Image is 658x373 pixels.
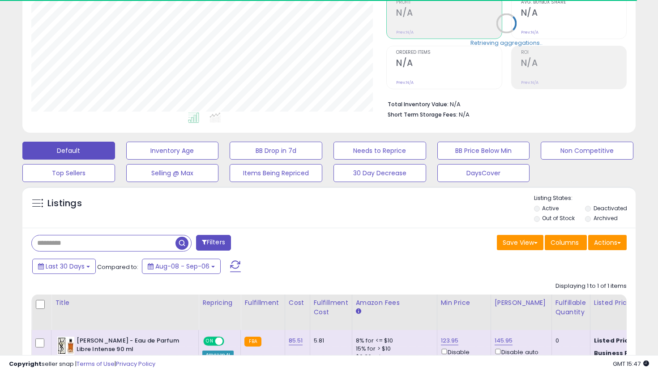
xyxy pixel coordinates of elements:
[551,238,579,247] span: Columns
[542,204,559,212] label: Active
[244,298,281,308] div: Fulfillment
[244,337,261,347] small: FBA
[9,360,155,369] div: seller snap | |
[613,360,649,368] span: 2025-10-7 15:47 GMT
[441,336,459,345] a: 123.95
[77,337,185,356] b: [PERSON_NAME] - Eau de Parfum Libre Intense 90 ml
[97,263,138,271] span: Compared to:
[57,337,74,355] img: 41Kx8AbHcwL._SL40_.jpg
[155,262,209,271] span: Aug-08 - Sep-06
[356,345,430,353] div: 15% for > $10
[441,298,487,308] div: Min Price
[545,235,587,250] button: Columns
[314,337,345,345] div: 5.81
[142,259,221,274] button: Aug-08 - Sep-06
[495,336,513,345] a: 145.95
[497,235,543,250] button: Save View
[555,337,583,345] div: 0
[22,164,115,182] button: Top Sellers
[470,39,543,47] div: Retrieving aggregations..
[202,298,237,308] div: Repricing
[333,142,426,160] button: Needs to Reprice
[116,360,155,368] a: Privacy Policy
[230,164,322,182] button: Items Being Repriced
[356,337,430,345] div: 8% for <= $10
[314,298,348,317] div: Fulfillment Cost
[437,142,530,160] button: BB Price Below Min
[555,298,586,317] div: Fulfillable Quantity
[594,336,635,345] b: Listed Price:
[126,142,219,160] button: Inventory Age
[356,308,361,316] small: Amazon Fees.
[356,298,433,308] div: Amazon Fees
[588,235,627,250] button: Actions
[495,298,548,308] div: [PERSON_NAME]
[223,338,237,345] span: OFF
[437,164,530,182] button: DaysCover
[196,235,231,251] button: Filters
[542,214,575,222] label: Out of Stock
[289,336,303,345] a: 85.51
[47,197,82,210] h5: Listings
[126,164,219,182] button: Selling @ Max
[555,282,627,291] div: Displaying 1 to 1 of 1 items
[594,214,618,222] label: Archived
[77,360,115,368] a: Terms of Use
[333,164,426,182] button: 30 Day Decrease
[594,204,627,212] label: Deactivated
[230,142,322,160] button: BB Drop in 7d
[22,142,115,160] button: Default
[9,360,42,368] strong: Copyright
[204,338,215,345] span: ON
[534,194,636,203] p: Listing States:
[55,298,195,308] div: Title
[32,259,96,274] button: Last 30 Days
[289,298,306,308] div: Cost
[46,262,85,271] span: Last 30 Days
[541,142,633,160] button: Non Competitive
